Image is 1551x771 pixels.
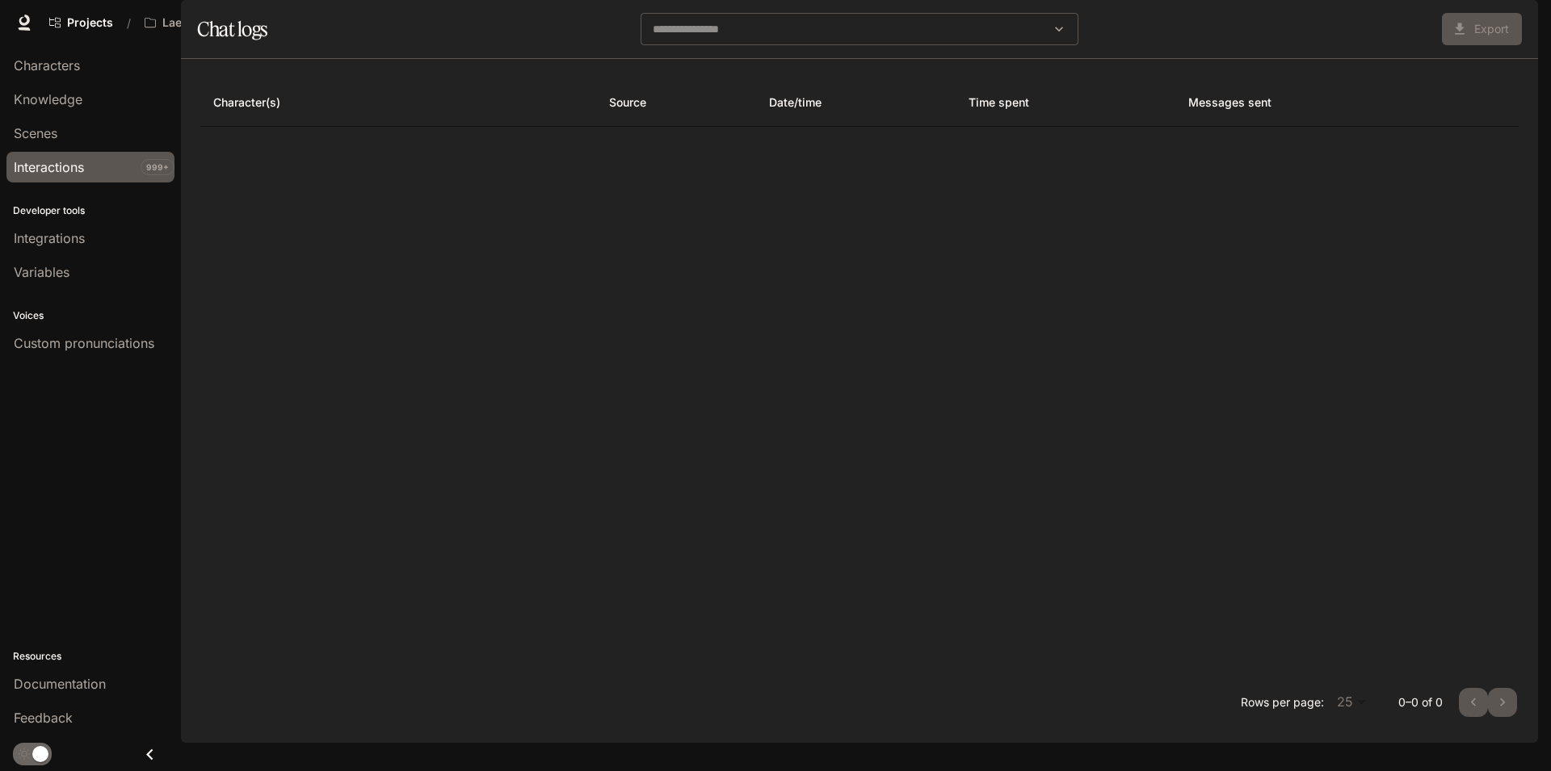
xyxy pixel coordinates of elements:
[42,6,120,39] a: Go to projects
[120,15,137,31] div: /
[596,78,756,127] th: Source
[200,78,596,127] th: Character(s)
[197,13,267,45] h1: Chat logs
[1175,78,1452,127] th: Messages sent
[200,78,1519,127] table: Chat logs
[162,16,204,30] p: Laerdal
[1048,18,1070,40] button: Open
[1442,19,1522,36] span: Coming soon
[67,16,113,30] span: Projects
[1398,694,1443,710] p: 0–0 of 0
[1241,694,1324,710] p: Rows per page:
[137,6,229,39] button: Open workspace menu
[1330,689,1372,715] div: 25
[956,78,1175,127] th: Time spent
[756,78,956,127] th: Date/time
